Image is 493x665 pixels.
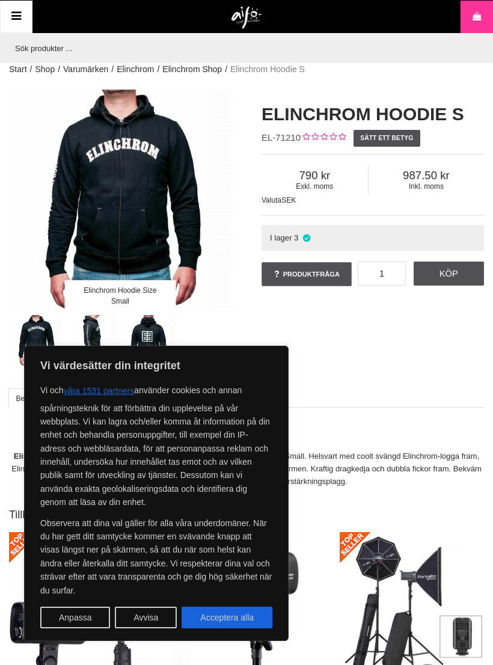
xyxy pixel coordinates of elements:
[58,63,60,76] span: /
[24,346,289,641] div: Vi värdesätter din integritet
[9,450,484,488] p: Elinchrom Hoodie av 100% bomull, storlek Small. Helsvart med coolt svängd Elinchrom-logga fram, E...
[281,196,296,204] span: SEK
[294,233,298,242] span: 3
[9,33,478,63] input: Sök produkter ...
[262,102,484,127] h1: Elinchrom Hoodie S
[67,315,118,367] img: Elinchrom Hoddie
[230,63,305,76] span: Elinchrom Hoodie S
[369,169,484,182] span: 987.50
[65,280,176,312] div: Elinchrom Hoodie Size Small
[117,63,154,76] a: Elinchrom
[9,427,484,443] h2: Beskrivning
[231,7,262,29] img: logo.png
[40,358,272,373] p: Vi värdesätter din integritet
[354,130,420,147] a: Sätt ett betyg
[14,452,136,461] strong: Elinchrom Hoodie, storlek Small.
[35,63,55,76] a: Shop
[30,63,32,76] span: /
[115,607,177,628] button: Avvisa
[9,63,27,76] a: Start
[301,132,346,144] div: Kundbetyg: 0
[64,380,135,402] button: våra 1531 partners
[123,315,175,367] img: Elinchrom Hoddie
[262,262,352,286] a: Produktfråga
[225,63,227,76] span: /
[40,607,110,628] button: Anpassa
[301,233,311,242] i: I lager
[369,182,484,191] span: Inkl. moms
[414,262,485,286] a: Köp
[63,63,108,76] a: Varumärken
[9,507,484,522] h2: Tillbehör
[262,132,301,142] span: EL-71210
[157,63,159,76] span: /
[8,388,61,408] a: Beskrivning
[182,607,272,628] button: Acceptera alla
[270,233,292,242] span: I lager
[262,182,368,191] span: Exkl. moms
[162,63,222,76] a: Elinchrom Shop
[111,63,114,76] span: /
[262,169,368,182] span: 790
[262,196,281,204] span: Valuta
[40,516,272,597] p: Observera att dina val gäller för alla våra underdomäner. När du har gett ditt samtycke kommer en...
[10,315,62,367] img: Elinchrom Hoodie Size Small
[40,380,272,509] p: Vi och använder cookies och annan spårningsteknik för att förbättra din upplevelse på vår webbpla...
